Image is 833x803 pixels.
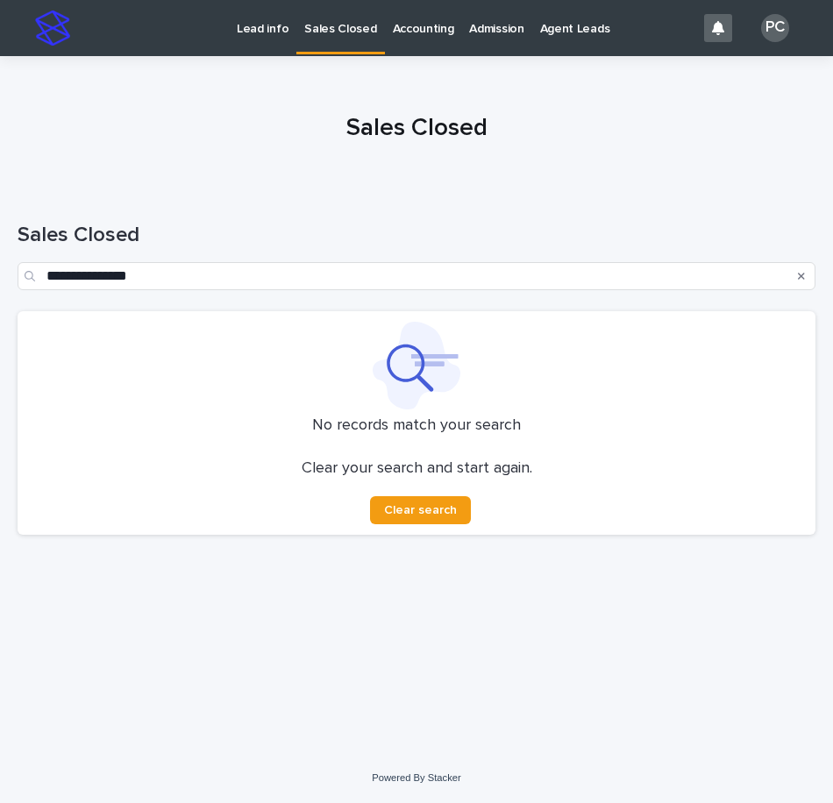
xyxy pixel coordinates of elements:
[372,772,460,783] a: Powered By Stacker
[761,14,789,42] div: PC
[18,262,815,290] input: Search
[18,114,815,144] h1: Sales Closed
[28,416,805,436] p: No records match your search
[18,223,815,248] h1: Sales Closed
[302,459,532,479] p: Clear your search and start again.
[35,11,70,46] img: stacker-logo-s-only.png
[384,504,457,516] span: Clear search
[370,496,471,524] button: Clear search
